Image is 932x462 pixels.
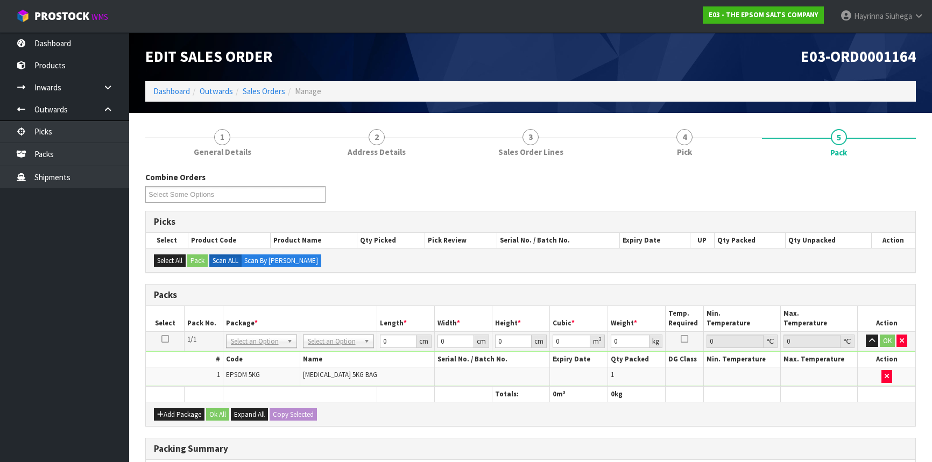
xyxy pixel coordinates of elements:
[497,233,620,248] th: Serial No. / Batch No.
[608,386,665,402] th: kg
[498,146,563,158] span: Sales Order Lines
[154,444,907,454] h3: Packing Summary
[885,11,912,21] span: Siuhega
[223,352,300,367] th: Code
[231,335,283,348] span: Select an Option
[871,233,915,248] th: Action
[231,408,268,421] button: Expand All
[786,233,872,248] th: Qty Unpacked
[16,9,30,23] img: cube-alt.png
[677,146,692,158] span: Pick
[34,9,89,23] span: ProStock
[271,233,357,248] th: Product Name
[377,306,434,331] th: Length
[295,86,321,96] span: Manage
[764,335,778,348] div: ℃
[608,306,665,331] th: Weight
[200,86,233,96] a: Outwards
[492,386,550,402] th: Totals:
[154,217,907,227] h3: Picks
[234,410,265,419] span: Expand All
[206,408,229,421] button: Ok All
[270,408,317,421] button: Copy Selected
[194,146,251,158] span: General Details
[154,254,186,267] button: Select All
[187,335,196,344] span: 1/1
[308,335,359,348] span: Select an Option
[303,370,377,379] span: [MEDICAL_DATA] 5KG BAG
[831,129,847,145] span: 5
[434,306,492,331] th: Width
[801,47,916,66] span: E03-ORD0001164
[357,233,425,248] th: Qty Picked
[599,336,602,343] sup: 3
[704,352,781,367] th: Min. Temperature
[611,389,615,399] span: 0
[830,147,847,158] span: Pack
[854,11,884,21] span: Hayrinna
[243,86,285,96] a: Sales Orders
[676,129,693,145] span: 4
[781,352,858,367] th: Max. Temperature
[550,352,608,367] th: Expiry Date
[703,6,824,24] a: E03 - THE EPSOM SALTS COMPANY
[611,370,614,379] span: 1
[781,306,858,331] th: Max. Temperature
[154,290,907,300] h3: Packs
[492,306,550,331] th: Height
[214,129,230,145] span: 1
[550,306,608,331] th: Cubic
[416,335,432,348] div: cm
[146,233,188,248] th: Select
[146,306,185,331] th: Select
[665,352,704,367] th: DG Class
[690,233,714,248] th: UP
[608,352,665,367] th: Qty Packed
[223,306,377,331] th: Package
[434,352,550,367] th: Serial No. / Batch No.
[619,233,690,248] th: Expiry Date
[300,352,434,367] th: Name
[590,335,605,348] div: m
[858,306,915,331] th: Action
[369,129,385,145] span: 2
[858,352,915,367] th: Action
[188,233,270,248] th: Product Code
[185,306,223,331] th: Pack No.
[226,370,260,379] span: EPSOM 5KG
[841,335,855,348] div: ℃
[880,335,895,347] button: OK
[146,352,223,367] th: #
[241,254,321,267] label: Scan By [PERSON_NAME]
[209,254,242,267] label: Scan ALL
[425,233,497,248] th: Pick Review
[474,335,489,348] div: cm
[91,12,108,22] small: WMS
[523,129,539,145] span: 3
[348,146,406,158] span: Address Details
[217,370,220,379] span: 1
[187,254,208,267] button: Pack
[649,335,662,348] div: kg
[665,306,704,331] th: Temp. Required
[154,408,204,421] button: Add Package
[145,172,206,183] label: Combine Orders
[709,10,818,19] strong: E03 - THE EPSOM SALTS COMPANY
[714,233,785,248] th: Qty Packed
[153,86,190,96] a: Dashboard
[550,386,608,402] th: m³
[145,47,272,66] span: Edit Sales Order
[532,335,547,348] div: cm
[704,306,781,331] th: Min. Temperature
[553,389,556,399] span: 0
